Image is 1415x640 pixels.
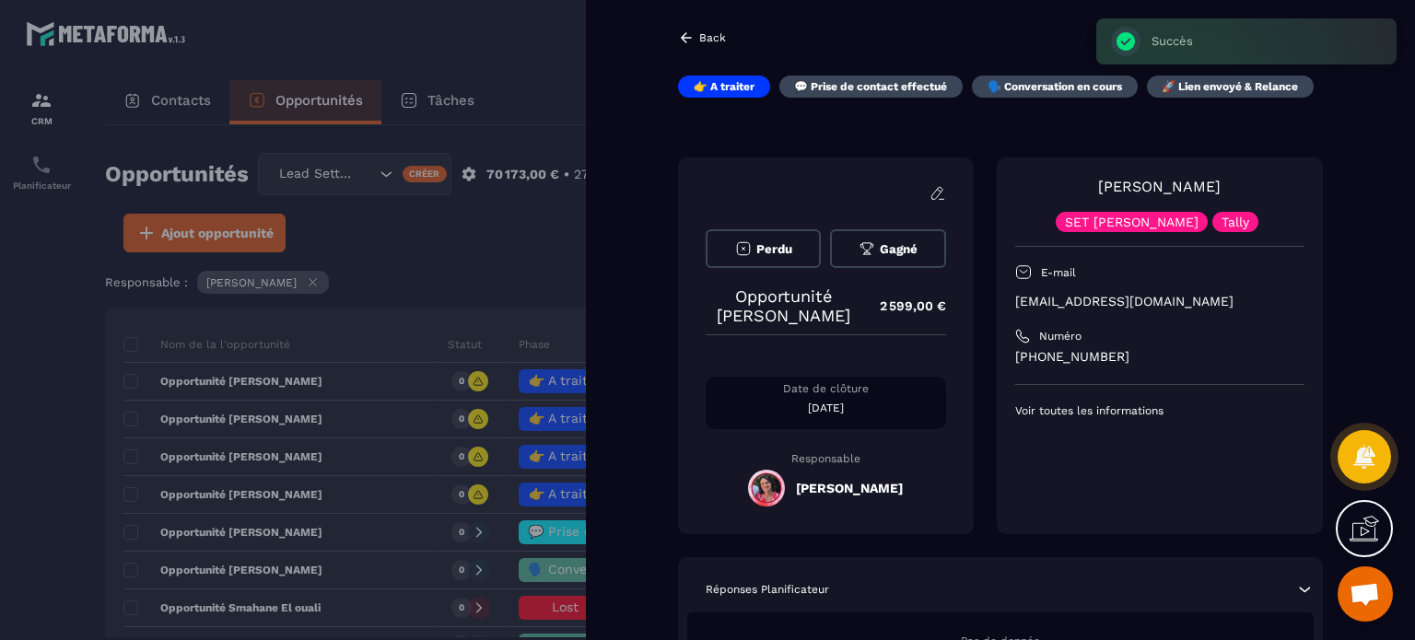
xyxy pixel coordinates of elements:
p: Opportunité [PERSON_NAME] [706,286,861,325]
p: 💬 Prise de contact effectué [794,79,947,94]
p: 🚀 Lien envoyé & Relance [1162,79,1298,94]
h5: [PERSON_NAME] [796,481,903,495]
div: Ouvrir le chat [1338,566,1393,622]
p: Back [699,31,726,44]
p: [DATE] [706,401,946,415]
p: E-mail [1041,265,1076,280]
p: Voir toutes les informations [1015,403,1304,418]
p: Date de clôture [706,381,946,396]
p: Numéro [1039,329,1082,343]
p: Tally [1222,215,1249,228]
button: Gagné [830,229,945,268]
span: Perdu [756,242,792,256]
p: 👉 A traiter [694,79,754,94]
p: 🗣️ Conversation en cours [988,79,1122,94]
span: Gagné [880,242,918,256]
p: Responsable [706,452,946,465]
p: SET [PERSON_NAME] [1065,215,1199,228]
p: [PHONE_NUMBER] [1015,348,1304,366]
p: 2 599,00 € [861,288,946,324]
button: Perdu [706,229,821,268]
a: [PERSON_NAME] [1098,178,1221,195]
p: [EMAIL_ADDRESS][DOMAIN_NAME] [1015,293,1304,310]
p: Réponses Planificateur [706,582,829,597]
